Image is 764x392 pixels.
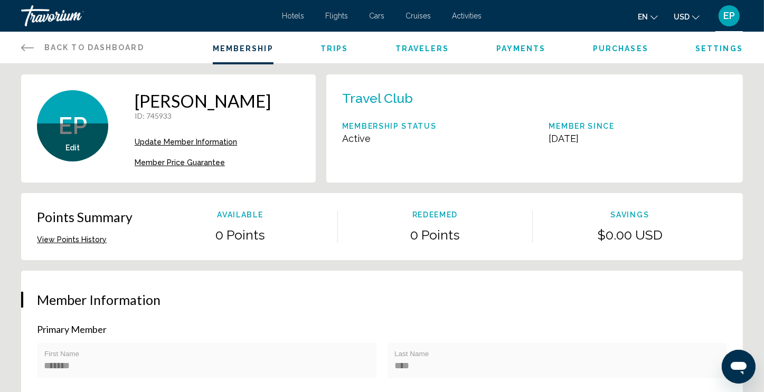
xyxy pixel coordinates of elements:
[135,138,271,146] a: Update Member Information
[65,144,80,152] span: Edit
[135,138,237,146] span: Update Member Information
[135,90,271,111] h1: [PERSON_NAME]
[44,43,144,52] span: Back to Dashboard
[342,122,437,130] p: Membership Status
[496,44,546,53] a: Payments
[452,12,482,20] a: Activities
[65,143,80,152] button: Edit
[638,13,648,21] span: en
[326,12,348,20] a: Flights
[723,11,735,21] span: EP
[533,227,727,243] p: $0.00 USD
[715,5,743,27] button: User Menu
[320,44,348,53] a: Trips
[135,111,271,120] p: : 745933
[638,9,658,24] button: Change language
[395,44,449,53] a: Travelers
[338,227,532,243] p: 0 Points
[695,44,743,53] a: Settings
[674,9,700,24] button: Change currency
[406,12,431,20] a: Cruises
[674,13,690,21] span: USD
[533,211,727,219] p: Savings
[58,112,87,140] span: EP
[338,211,532,219] p: Redeemed
[135,111,143,120] span: ID
[143,211,337,219] p: Available
[135,158,225,167] span: Member Price Guarantee
[213,44,273,53] a: Membership
[722,350,756,384] iframe: Button to launch messaging window
[549,133,615,144] p: [DATE]
[282,12,305,20] a: Hotels
[549,122,615,130] p: Member Since
[37,323,727,335] p: Primary Member
[37,292,727,308] h3: Member Information
[342,133,437,144] p: Active
[21,32,144,63] a: Back to Dashboard
[593,44,648,53] a: Purchases
[37,209,133,225] p: Points Summary
[21,5,272,26] a: Travorium
[37,235,107,244] button: View Points History
[143,227,337,243] p: 0 Points
[370,12,385,20] a: Cars
[342,90,413,106] p: Travel Club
